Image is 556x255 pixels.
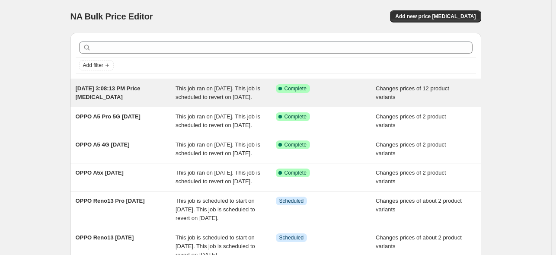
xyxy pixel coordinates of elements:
[76,141,130,148] span: OPPO A5 4G [DATE]
[76,234,134,241] span: OPPO Reno13 [DATE]
[279,198,304,204] span: Scheduled
[376,198,462,213] span: Changes prices of about 2 product variants
[376,85,449,100] span: Changes prices of 12 product variants
[76,198,145,204] span: OPPO Reno13 Pro [DATE]
[279,234,304,241] span: Scheduled
[176,198,255,221] span: This job is scheduled to start on [DATE]. This job is scheduled to revert on [DATE].
[395,13,476,20] span: Add new price [MEDICAL_DATA]
[76,169,124,176] span: OPPO A5x [DATE]
[284,113,307,120] span: Complete
[176,141,260,156] span: This job ran on [DATE]. This job is scheduled to revert on [DATE].
[376,169,446,185] span: Changes prices of 2 product variants
[284,141,307,148] span: Complete
[76,85,141,100] span: [DATE] 3:08:13 PM Price [MEDICAL_DATA]
[76,113,141,120] span: OPPO A5 Pro 5G [DATE]
[176,169,260,185] span: This job ran on [DATE]. This job is scheduled to revert on [DATE].
[70,12,153,21] span: NA Bulk Price Editor
[376,141,446,156] span: Changes prices of 2 product variants
[83,62,103,69] span: Add filter
[376,113,446,128] span: Changes prices of 2 product variants
[176,113,260,128] span: This job ran on [DATE]. This job is scheduled to revert on [DATE].
[390,10,481,22] button: Add new price [MEDICAL_DATA]
[284,85,307,92] span: Complete
[176,85,260,100] span: This job ran on [DATE]. This job is scheduled to revert on [DATE].
[284,169,307,176] span: Complete
[79,60,114,70] button: Add filter
[376,234,462,249] span: Changes prices of about 2 product variants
